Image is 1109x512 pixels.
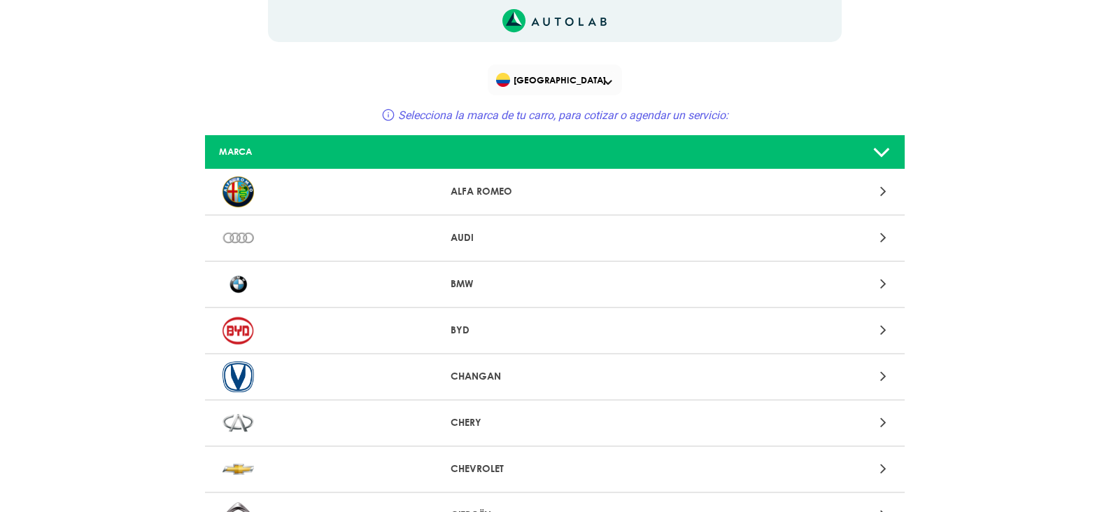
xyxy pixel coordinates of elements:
[222,177,254,207] img: ALFA ROMEO
[488,64,622,95] div: Flag of COLOMBIA[GEOGRAPHIC_DATA]
[496,73,510,87] img: Flag of COLOMBIA
[222,223,254,254] img: AUDI
[222,408,254,438] img: CHERY
[222,361,254,392] img: CHANGAN
[398,109,728,122] span: Selecciona la marca de tu carro, para cotizar o agendar un servicio:
[205,135,905,169] a: MARCA
[451,230,658,245] p: AUDI
[451,369,658,384] p: CHANGAN
[451,323,658,338] p: BYD
[496,70,616,90] span: [GEOGRAPHIC_DATA]
[222,269,254,300] img: BMW
[451,184,658,199] p: ALFA ROMEO
[209,145,439,158] div: MARCA
[451,462,658,476] p: CHEVROLET
[451,277,658,291] p: BMW
[222,315,254,346] img: BYD
[222,454,254,485] img: CHEVROLET
[451,415,658,430] p: CHERY
[502,13,607,27] a: Link al sitio de autolab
